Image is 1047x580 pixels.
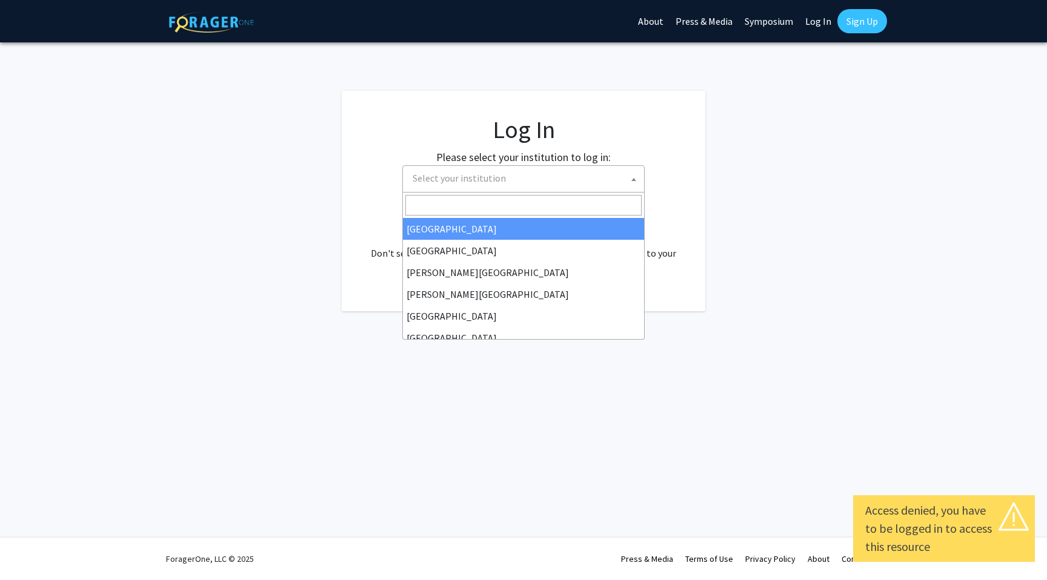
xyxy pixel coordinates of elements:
[402,165,645,193] span: Select your institution
[995,526,1038,571] iframe: Chat
[413,172,506,184] span: Select your institution
[842,553,881,564] a: Contact Us
[403,218,644,240] li: [GEOGRAPHIC_DATA]
[621,553,673,564] a: Press & Media
[403,327,644,349] li: [GEOGRAPHIC_DATA]
[403,262,644,283] li: [PERSON_NAME][GEOGRAPHIC_DATA]
[403,305,644,327] li: [GEOGRAPHIC_DATA]
[408,166,644,191] span: Select your institution
[403,240,644,262] li: [GEOGRAPHIC_DATA]
[808,553,829,564] a: About
[436,149,611,165] label: Please select your institution to log in:
[405,195,642,216] input: Search
[166,538,254,580] div: ForagerOne, LLC © 2025
[745,553,796,564] a: Privacy Policy
[403,283,644,305] li: [PERSON_NAME][GEOGRAPHIC_DATA]
[366,217,681,275] div: No account? . Don't see your institution? about bringing ForagerOne to your institution.
[837,9,887,33] a: Sign Up
[169,12,254,33] img: ForagerOne Logo
[865,501,1023,556] div: Access denied, you have to be logged in to access this resource
[366,115,681,144] h1: Log In
[685,553,733,564] a: Terms of Use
